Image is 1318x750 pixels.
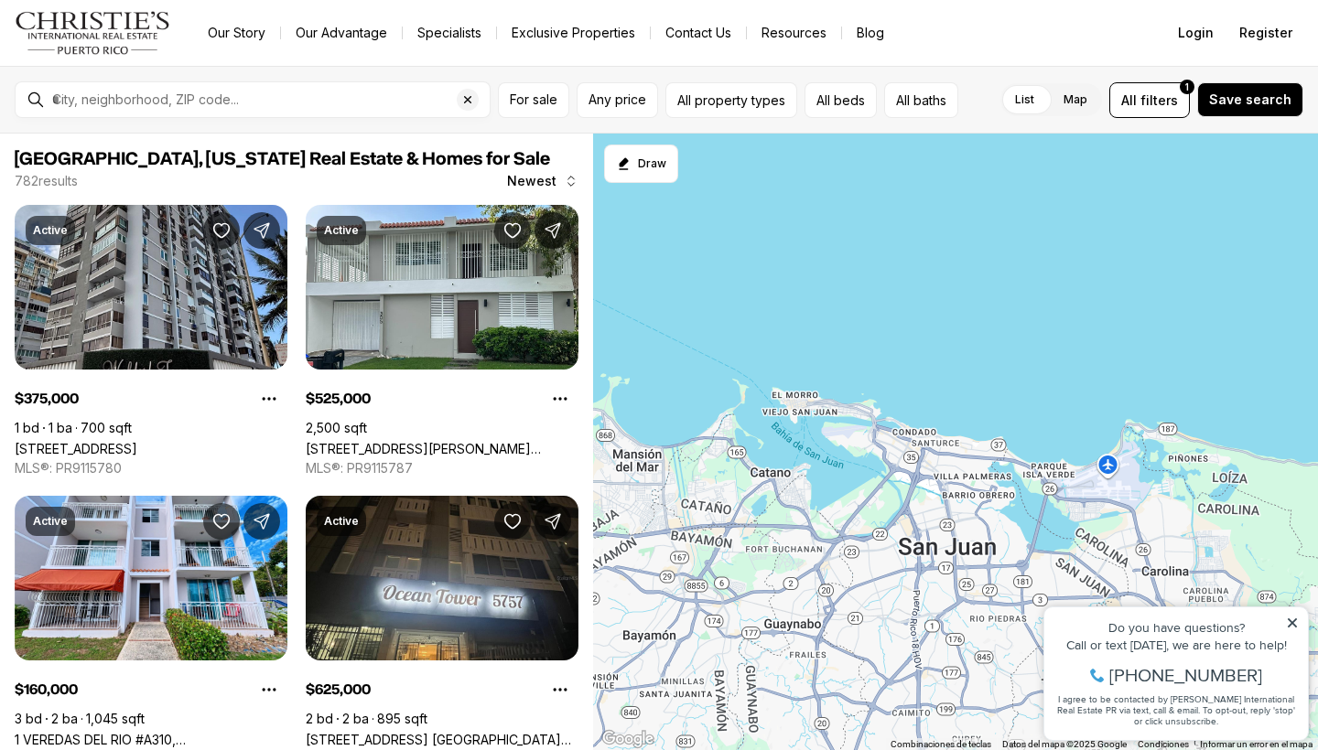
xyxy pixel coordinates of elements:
button: Save search [1197,82,1303,117]
button: For sale [498,82,569,118]
p: Active [33,223,68,238]
span: Any price [589,92,646,107]
div: Call or text [DATE], we are here to help! [19,59,265,71]
button: Property options [251,671,287,708]
a: 4123 ISLA VERDE AVE #201, CAROLINA PR, 00979 [15,441,137,456]
button: Share Property [535,503,571,540]
a: Exclusive Properties [497,20,650,46]
a: Our Advantage [281,20,402,46]
span: filters [1140,91,1178,110]
button: Share Property [535,212,571,249]
div: Do you have questions? [19,41,265,54]
p: Active [324,223,359,238]
button: Property options [251,380,287,417]
button: Any price [577,82,658,118]
span: [GEOGRAPHIC_DATA], [US_STATE] Real Estate & Homes for Sale [15,150,550,168]
span: Register [1239,26,1292,40]
a: 20 PONCE DE LEON #305, GUAYNABO PR, 00969 [306,441,578,456]
label: Map [1049,83,1102,116]
button: All beds [805,82,877,118]
button: Share Property [243,212,280,249]
button: Newest [496,163,589,199]
button: Save Property: 5757 AVE. ISLA VERDE #803 [494,503,531,540]
a: 5757 AVE. ISLA VERDE #803, CAROLINA PR, 00979 [306,732,578,747]
button: Allfilters1 [1109,82,1190,118]
button: All baths [884,82,958,118]
img: logo [15,11,171,55]
p: Active [324,514,359,529]
span: Datos del mapa ©2025 Google [1002,739,1127,749]
span: Newest [507,174,556,188]
span: All [1121,91,1137,110]
button: Save Property: 1 VEREDAS DEL RIO #A310 [203,503,240,540]
span: [PHONE_NUMBER] [75,86,228,104]
span: I agree to be contacted by [PERSON_NAME] International Real Estate PR via text, call & email. To ... [23,112,261,147]
span: Save search [1209,92,1291,107]
a: 1 VEREDAS DEL RIO #A310, CAROLINA PR, 00987 [15,732,287,747]
button: Contact Us [651,20,746,46]
a: Our Story [193,20,280,46]
span: For sale [510,92,557,107]
button: Clear search input [457,82,490,117]
a: Resources [747,20,841,46]
button: All property types [665,82,797,118]
button: Property options [542,671,578,708]
button: Register [1228,15,1303,51]
span: 1 [1185,80,1189,94]
p: Active [33,514,68,529]
span: Login [1178,26,1214,40]
label: List [1000,83,1049,116]
button: Save Property: 4123 ISLA VERDE AVE #201 [203,212,240,249]
button: Start drawing [604,145,678,183]
button: Property options [542,380,578,417]
p: 782 results [15,174,78,188]
button: Share Property [243,503,280,540]
button: Save Property: 20 PONCE DE LEON #305 [494,212,531,249]
button: Login [1167,15,1225,51]
a: Specialists [403,20,496,46]
a: Blog [842,20,899,46]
